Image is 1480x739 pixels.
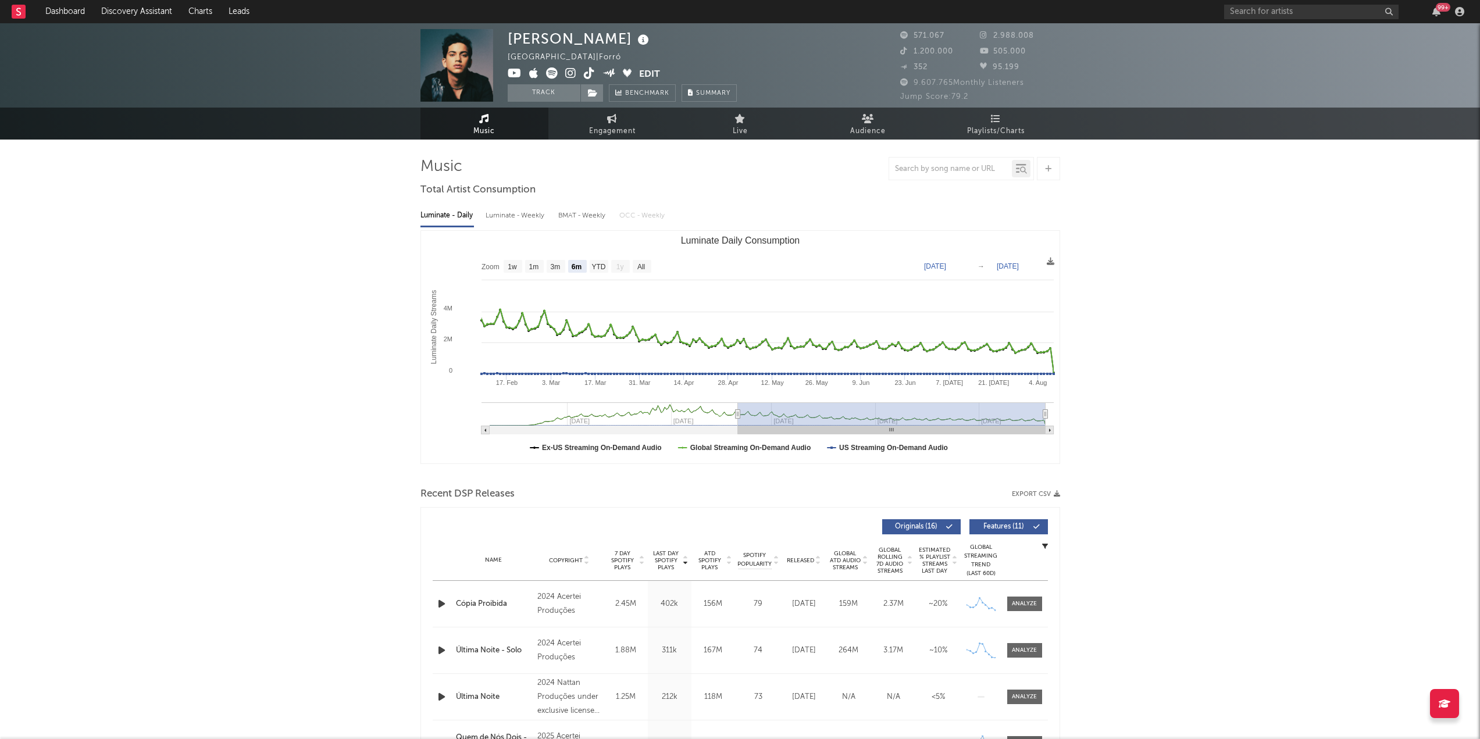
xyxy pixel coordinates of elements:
button: Features(11) [969,519,1048,534]
button: Track [508,84,580,102]
div: 1.25M [607,691,645,703]
text: [DATE] [924,262,946,270]
span: Last Day Spotify Plays [651,550,682,571]
text: [DATE] [997,262,1019,270]
a: Cópia Proibida [456,598,532,610]
text: 2M [443,335,452,342]
a: Audience [804,108,932,140]
text: Global Streaming On-Demand Audio [690,444,811,452]
span: Estimated % Playlist Streams Last Day [919,547,951,574]
div: [DATE] [784,645,823,656]
a: Benchmark [609,84,676,102]
text: All [637,263,644,271]
div: 74 [738,645,779,656]
text: → [978,262,985,270]
text: 0 [448,367,452,374]
text: 26. May [805,379,828,386]
button: Originals(16) [882,519,961,534]
text: 12. May [761,379,784,386]
text: 6m [571,263,581,271]
div: Global Streaming Trend (Last 60D) [964,543,998,578]
div: [DATE] [784,691,823,703]
div: 2024 Nattan Produções under exclusive license to Believe Music [537,676,601,718]
div: 118M [694,691,732,703]
text: 4. Aug [1029,379,1047,386]
span: Released [787,557,814,564]
span: Global Rolling 7D Audio Streams [874,547,906,574]
input: Search for artists [1224,5,1399,19]
span: Total Artist Consumption [420,183,536,197]
span: Spotify Popularity [737,551,772,569]
span: Summary [696,90,730,97]
button: Export CSV [1012,491,1060,498]
text: 1w [508,263,517,271]
a: Live [676,108,804,140]
span: Global ATD Audio Streams [829,550,861,571]
text: 28. Apr [718,379,738,386]
div: 402k [651,598,689,610]
span: ATD Spotify Plays [694,550,725,571]
span: Playlists/Charts [967,124,1025,138]
text: Luminate Daily Consumption [680,235,800,245]
text: 7. [DATE] [936,379,963,386]
div: <5% [919,691,958,703]
div: Luminate - Weekly [486,206,547,226]
div: 156M [694,598,732,610]
a: Última Noite - Solo [456,645,532,656]
text: 4M [443,305,452,312]
span: Live [733,124,748,138]
span: Jump Score: 79.2 [900,93,968,101]
div: ~ 20 % [919,598,958,610]
span: Benchmark [625,87,669,101]
div: 3.17M [874,645,913,656]
text: 17. Feb [495,379,517,386]
span: 505.000 [980,48,1026,55]
span: 95.199 [980,63,1019,71]
text: Zoom [482,263,500,271]
span: Music [473,124,495,138]
span: Recent DSP Releases [420,487,515,501]
text: 14. Apr [673,379,694,386]
span: 352 [900,63,928,71]
span: Copyright [549,557,583,564]
a: Engagement [548,108,676,140]
div: 1.88M [607,645,645,656]
input: Search by song name or URL [889,165,1012,174]
text: 9. Jun [852,379,869,386]
a: Playlists/Charts [932,108,1060,140]
span: Originals ( 16 ) [890,523,943,530]
text: US Streaming On-Demand Audio [839,444,948,452]
text: 31. Mar [629,379,651,386]
div: 2.45M [607,598,645,610]
text: 3. Mar [542,379,561,386]
div: ~ 10 % [919,645,958,656]
div: 264M [829,645,868,656]
div: Name [456,556,532,565]
div: 73 [738,691,779,703]
text: YTD [591,263,605,271]
div: 167M [694,645,732,656]
div: 311k [651,645,689,656]
button: Edit [639,67,660,82]
div: 2024 Acertei Produções [537,590,601,618]
span: 571.067 [900,32,944,40]
a: Music [420,108,548,140]
text: 1y [616,263,623,271]
span: 7 Day Spotify Plays [607,550,638,571]
div: [PERSON_NAME] [508,29,652,48]
span: 2.988.008 [980,32,1034,40]
div: 159M [829,598,868,610]
text: 17. Mar [584,379,607,386]
div: N/A [829,691,868,703]
div: [DATE] [784,598,823,610]
span: Features ( 11 ) [977,523,1030,530]
text: 1m [529,263,538,271]
div: [GEOGRAPHIC_DATA] | Forró [508,51,634,65]
a: Última Noite [456,691,532,703]
div: 212k [651,691,689,703]
span: 9.607.765 Monthly Listeners [900,79,1024,87]
button: 99+ [1432,7,1440,16]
